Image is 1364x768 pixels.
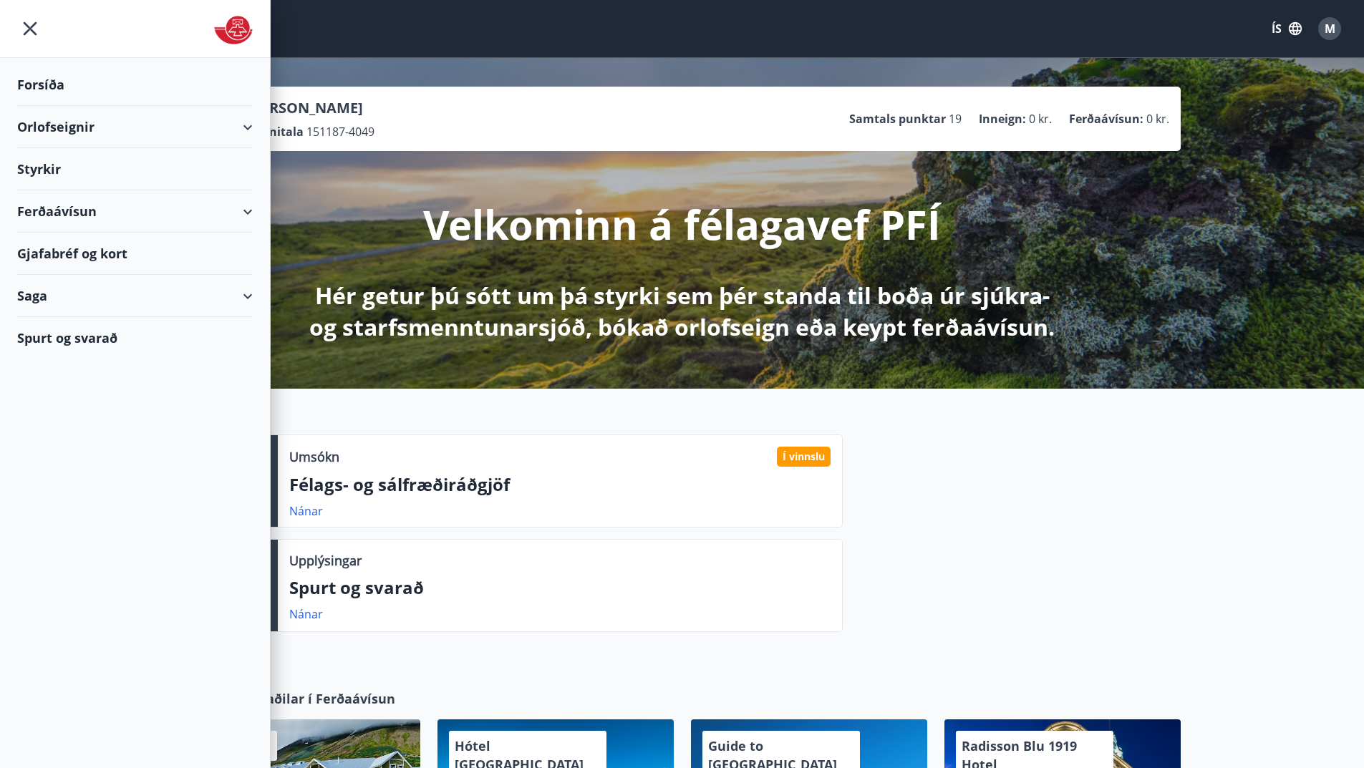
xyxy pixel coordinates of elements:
[17,317,253,359] div: Spurt og svarað
[201,689,395,708] span: Samstarfsaðilar í Ferðaávísun
[17,190,253,233] div: Ferðaávísun
[1069,111,1143,127] p: Ferðaávísun :
[17,233,253,275] div: Gjafabréf og kort
[1312,11,1347,46] button: M
[17,16,43,42] button: menu
[247,98,374,118] p: [PERSON_NAME]
[289,606,323,622] a: Nánar
[423,197,941,251] p: Velkominn á félagavef PFÍ
[1325,21,1335,37] span: M
[289,447,339,466] p: Umsókn
[777,447,831,467] div: Í vinnslu
[289,575,831,600] p: Spurt og svarað
[1264,16,1310,42] button: ÍS
[289,503,323,519] a: Nánar
[17,148,253,190] div: Styrkir
[1029,111,1052,127] span: 0 kr.
[979,111,1026,127] p: Inneign :
[849,111,946,127] p: Samtals punktar
[214,16,253,44] img: union_logo
[306,124,374,140] span: 151187-4049
[247,124,304,140] p: Kennitala
[17,106,253,148] div: Orlofseignir
[289,472,831,497] p: Félags- og sálfræðiráðgjöf
[304,280,1060,343] p: Hér getur þú sótt um þá styrki sem þér standa til boða úr sjúkra- og starfsmenntunarsjóð, bókað o...
[17,64,253,106] div: Forsíða
[17,275,253,317] div: Saga
[949,111,962,127] span: 19
[1146,111,1169,127] span: 0 kr.
[289,551,362,570] p: Upplýsingar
